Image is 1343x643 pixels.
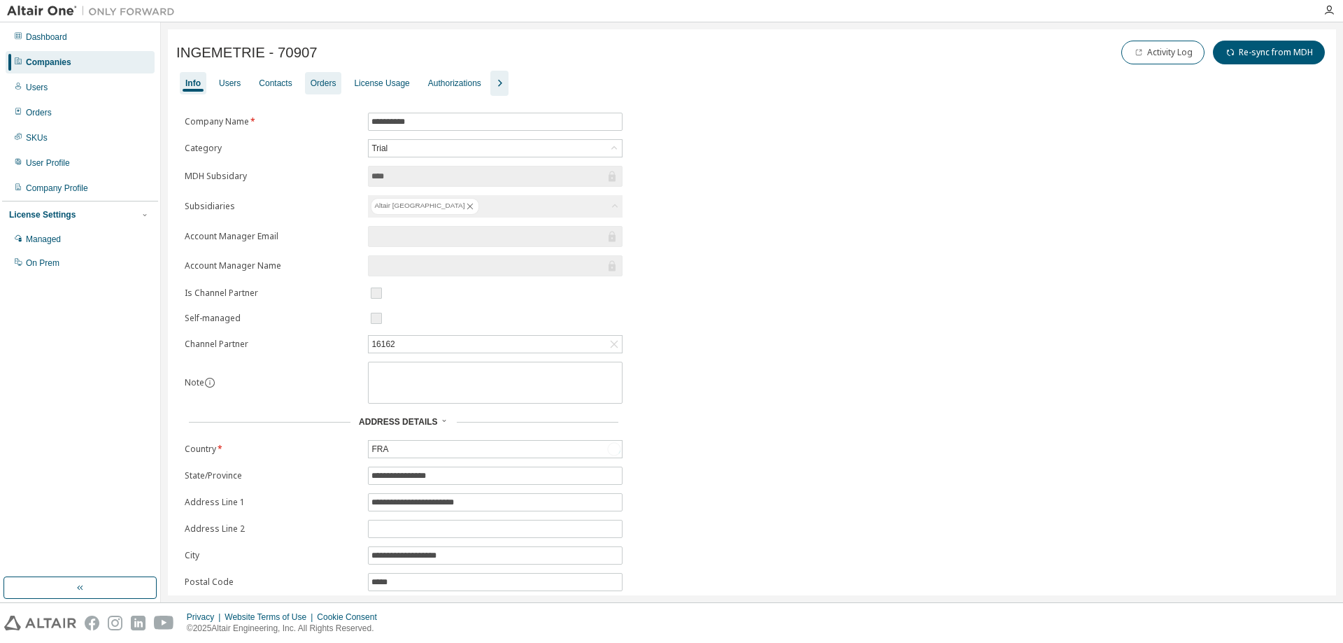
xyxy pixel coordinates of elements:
label: Account Manager Email [185,231,360,242]
img: instagram.svg [108,616,122,630]
p: © 2025 Altair Engineering, Inc. All Rights Reserved. [187,623,385,635]
div: Altair [GEOGRAPHIC_DATA] [368,195,623,218]
div: License Settings [9,209,76,220]
img: facebook.svg [85,616,99,630]
label: Channel Partner [185,339,360,350]
label: Company Name [185,116,360,127]
div: On Prem [26,257,59,269]
button: Re-sync from MDH [1213,41,1325,64]
label: MDH Subsidary [185,171,360,182]
div: User Profile [26,157,70,169]
div: Trial [369,140,622,157]
div: SKUs [26,132,48,143]
label: Note [185,376,204,388]
div: Altair [GEOGRAPHIC_DATA] [371,198,479,215]
div: Users [219,78,241,89]
div: License Usage [354,78,409,89]
label: Is Channel Partner [185,288,360,299]
div: Companies [26,57,71,68]
button: information [204,377,215,388]
img: altair_logo.svg [4,616,76,630]
label: Address Line 1 [185,497,360,508]
div: FRA [369,441,622,458]
div: Users [26,82,48,93]
label: Category [185,143,360,154]
div: Website Terms of Use [225,612,317,623]
span: INGEMETRIE - 70907 [176,45,318,61]
label: Country [185,444,360,455]
div: Info [185,78,201,89]
div: Privacy [187,612,225,623]
label: City [185,550,360,561]
div: Orders [311,78,336,89]
label: Address Line 2 [185,523,360,535]
div: FRA [369,441,390,457]
div: Authorizations [428,78,481,89]
span: Address Details [359,417,437,427]
div: Orders [26,107,52,118]
div: Trial [369,141,390,156]
img: linkedin.svg [131,616,145,630]
label: Self-managed [185,313,360,324]
div: Cookie Consent [317,612,385,623]
button: Activity Log [1121,41,1205,64]
div: Company Profile [26,183,88,194]
label: Postal Code [185,577,360,588]
label: State/Province [185,470,360,481]
img: youtube.svg [154,616,174,630]
div: 16162 [369,336,622,353]
div: 16162 [369,337,397,352]
label: Account Manager Name [185,260,360,271]
label: Subsidiaries [185,201,360,212]
div: Managed [26,234,61,245]
div: Dashboard [26,31,67,43]
div: Contacts [259,78,292,89]
img: Altair One [7,4,182,18]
